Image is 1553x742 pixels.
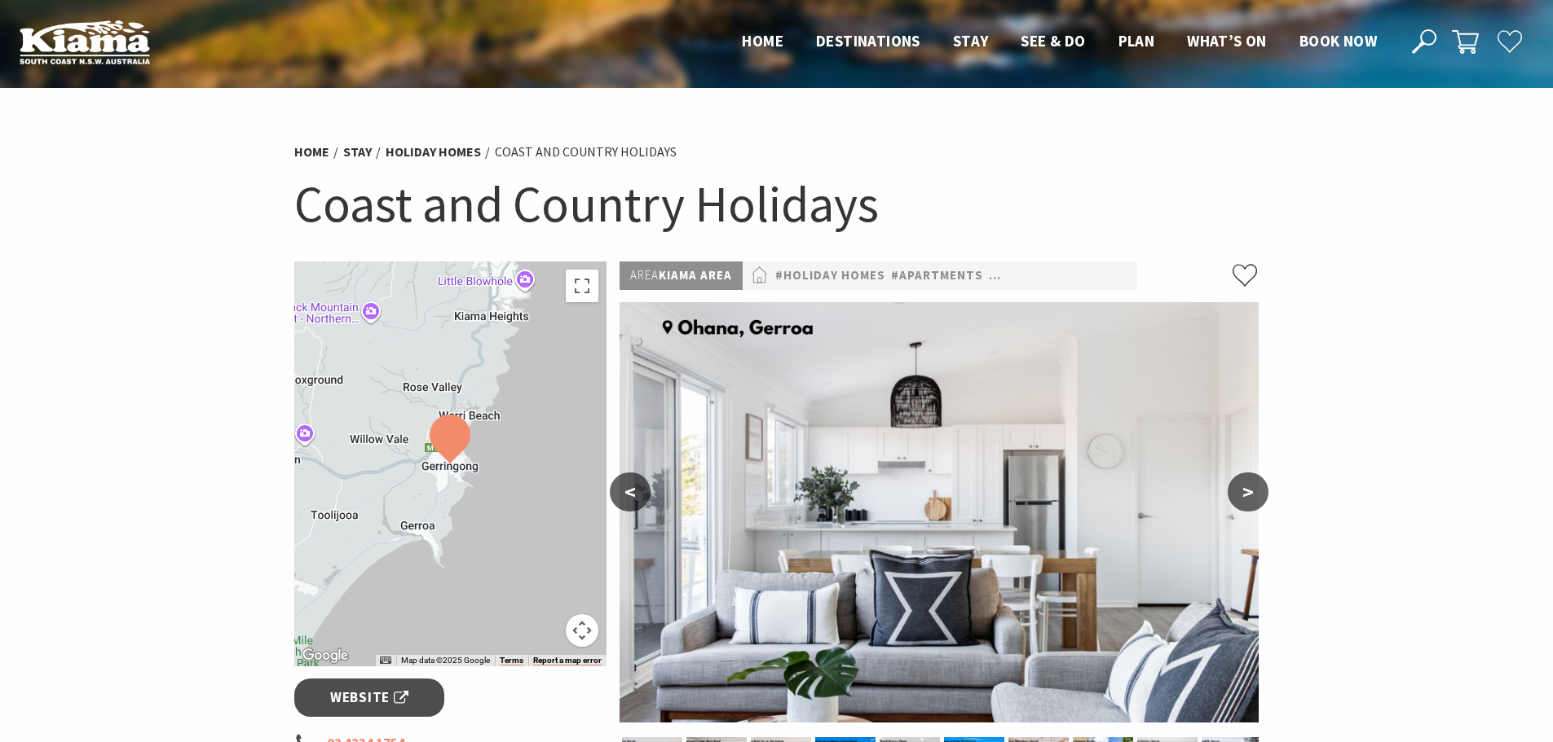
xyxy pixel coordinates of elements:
span: Plan [1118,31,1155,50]
a: Click to see this area on Google Maps [298,645,352,666]
a: Website [294,678,445,717]
span: Book now [1299,31,1377,50]
a: Stay [343,143,372,160]
button: Map camera controls [566,614,598,647]
a: #Holiday Homes [775,266,885,286]
img: Google [298,645,352,666]
span: Stay [953,31,989,50]
a: #Apartments [891,266,983,286]
span: See & Do [1021,31,1085,50]
a: Holiday Homes [386,143,481,160]
span: Website [330,687,408,709]
span: Map data ©2025 Google [401,656,490,665]
span: What’s On [1187,31,1267,50]
img: Kiama Logo [20,20,150,64]
a: Home [294,143,329,160]
button: > [1228,472,1268,511]
nav: Main Menu [726,29,1393,55]
button: < [610,472,651,511]
h1: Coast and Country Holidays [294,171,1260,237]
span: Destinations [816,31,920,50]
button: Toggle fullscreen view [566,270,598,302]
li: Coast and Country Holidays [495,142,677,163]
button: Keyboard shortcuts [380,655,391,666]
span: Home [742,31,783,50]
a: Terms (opens in new tab) [500,656,523,665]
a: #Budget & backpackers [989,266,1152,286]
a: Report a map error [533,656,602,665]
p: Kiama Area [620,261,743,290]
span: Area [630,267,659,283]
